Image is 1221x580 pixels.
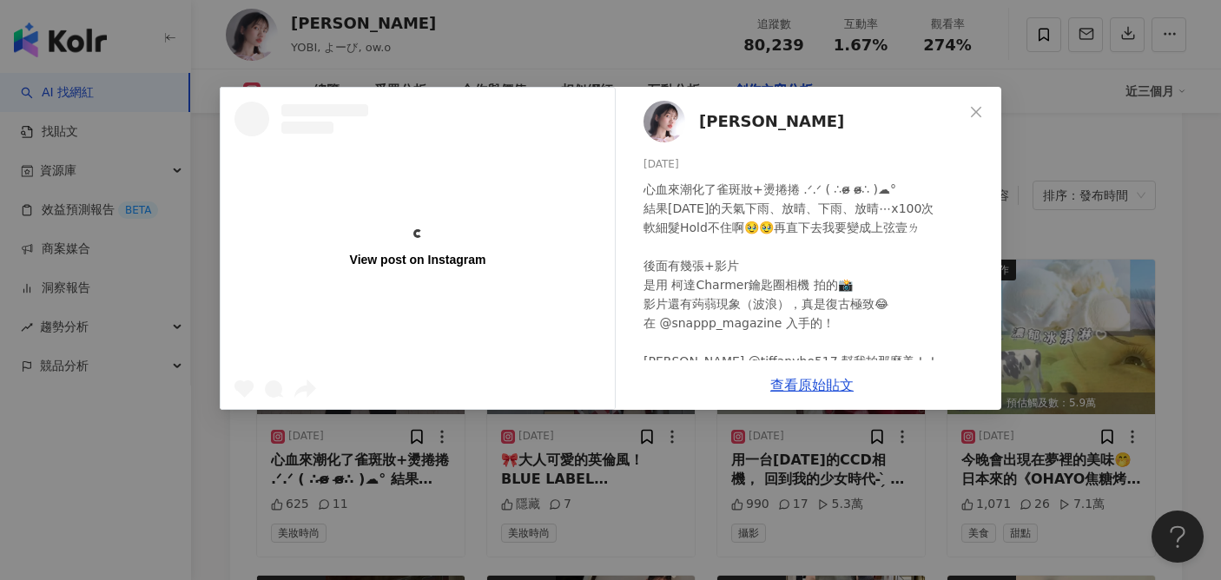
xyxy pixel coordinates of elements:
[221,88,615,409] a: View post on Instagram
[643,180,987,543] div: 心血來潮化了雀斑妝+燙捲捲 .ᐟ.ᐟ ( ∴ɞ̴̶̷ ɞ̴̶̷∴ )☁° 結果[DATE]的天氣下雨、放晴、下雨、放晴⋯x100次 軟細髮Hold不住啊🥹🥹再直下去我要變成上弦壹ㄌ 後面有幾張+...
[969,105,983,119] span: close
[770,377,854,393] a: 查看原始貼文
[643,101,963,142] a: KOL Avatar[PERSON_NAME]
[959,95,993,129] button: Close
[699,109,844,134] span: [PERSON_NAME]
[350,252,486,267] div: View post on Instagram
[643,156,987,173] div: [DATE]
[643,101,685,142] img: KOL Avatar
